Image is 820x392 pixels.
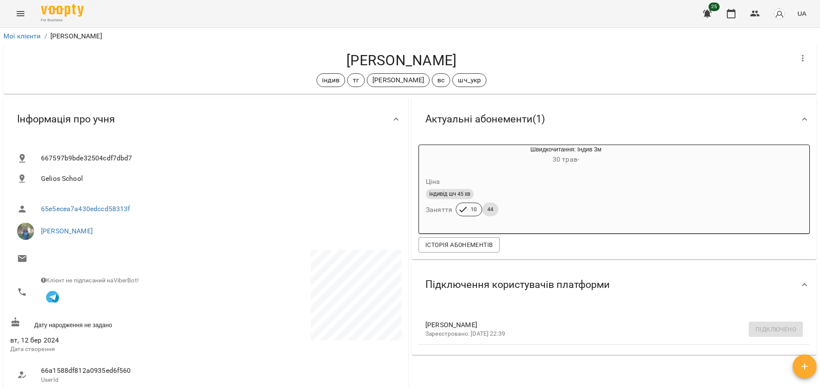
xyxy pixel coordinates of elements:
[425,320,789,330] span: [PERSON_NAME]
[41,285,64,308] button: Клієнт підписаний на VooptyBot
[50,31,102,41] p: [PERSON_NAME]
[367,73,430,87] div: [PERSON_NAME]
[3,32,41,40] a: Мої клієнти
[419,145,672,226] button: Швидкочитання: Індив 3м30 трав- Цінаіндивід шч 45 хвЗаняття1044
[10,345,204,354] p: Дата створення
[347,73,365,87] div: тг
[316,73,345,87] div: індив
[44,31,47,41] li: /
[425,330,789,338] p: Зареєстровано: [DATE] 22:39
[46,291,59,304] img: Telegram
[412,263,817,307] div: Підключення користувачів платформи
[41,17,84,23] span: For Business
[353,75,359,85] p: тг
[41,205,130,213] a: 65e5ecea7a430edccd58313f
[41,4,84,17] img: Voopty Logo
[41,153,395,163] span: 667597b9bde32504cdf7dbd7
[412,97,817,141] div: Актуальні абонементи(1)
[458,75,481,85] p: шч_укр
[452,73,486,87] div: шч_укр
[17,223,34,240] img: Оладько Марія
[425,240,493,250] span: Історія абонементів
[41,277,139,284] span: Клієнт не підписаний на ViberBot!
[419,145,460,166] div: Швидкочитання: Індив 3м
[10,335,204,346] span: вт, 12 бер 2024
[553,155,579,163] span: 30 трав -
[466,206,482,213] span: 10
[425,278,610,291] span: Підключення користувачів платформи
[437,75,445,85] p: вс
[773,8,785,20] img: avatar_s.png
[3,97,408,141] div: Інформація про учня
[709,3,720,11] span: 25
[9,315,206,331] div: Дату народження не задано
[432,73,450,87] div: вс
[372,75,424,85] p: [PERSON_NAME]
[797,9,806,18] span: UA
[41,174,395,184] span: Gelios School
[419,237,500,253] button: Історія абонементів
[17,113,115,126] span: Інформація про учня
[460,145,672,166] div: Швидкочитання: Індив 3м
[41,227,93,235] a: [PERSON_NAME]
[322,75,340,85] p: індив
[425,113,545,126] span: Актуальні абонементи ( 1 )
[426,204,452,216] h6: Заняття
[426,190,474,198] span: індивід шч 45 хв
[3,31,817,41] nav: breadcrumb
[10,3,31,24] button: Menu
[41,376,197,384] p: UserId
[10,52,793,69] h4: [PERSON_NAME]
[482,206,498,213] span: 44
[41,366,197,376] span: 66a1588df812a0935ed6f560
[794,6,810,21] button: UA
[426,176,440,188] h6: Ціна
